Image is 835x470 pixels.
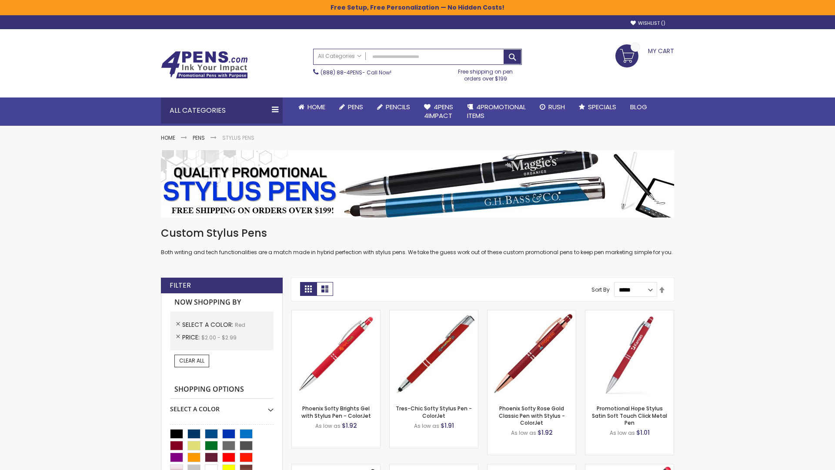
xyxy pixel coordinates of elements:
[161,51,248,79] img: 4Pens Custom Pens and Promotional Products
[424,102,453,120] span: 4Pens 4impact
[161,150,674,218] img: Stylus Pens
[170,399,274,413] div: Select A Color
[315,422,341,430] span: As low as
[301,405,371,419] a: Phoenix Softy Brights Gel with Stylus Pen - ColorJet
[591,286,610,293] label: Sort By
[161,226,674,240] h1: Custom Stylus Pens
[174,355,209,367] a: Clear All
[161,226,674,256] div: Both writing and tech functionalities are a match made in hybrid perfection with stylus pens. We ...
[488,310,576,399] img: Phoenix Softy Rose Gold Classic Pen with Stylus - ColorJet-Red
[321,69,362,76] a: (888) 88-4PENS
[610,429,635,436] span: As low as
[170,281,191,290] strong: Filter
[396,405,472,419] a: Tres-Chic Softy Stylus Pen - ColorJet
[538,428,553,437] span: $1.92
[588,102,616,111] span: Specials
[222,134,254,141] strong: Stylus Pens
[314,49,366,64] a: All Categories
[460,97,533,126] a: 4PROMOTIONALITEMS
[631,20,665,27] a: Wishlist
[179,357,204,364] span: Clear All
[291,97,332,117] a: Home
[630,102,647,111] span: Blog
[636,428,650,437] span: $1.01
[390,310,478,317] a: Tres-Chic Softy Stylus Pen - ColorJet-Red
[348,102,363,111] span: Pens
[548,102,565,111] span: Rush
[182,320,235,329] span: Select A Color
[417,97,460,126] a: 4Pens4impact
[623,97,654,117] a: Blog
[370,97,417,117] a: Pencils
[449,65,522,82] div: Free shipping on pen orders over $199
[585,310,674,317] a: Promotional Hope Stylus Satin Soft Touch Click Metal Pen-Red
[292,310,380,317] a: Phoenix Softy Brights Gel with Stylus Pen - ColorJet-Red
[193,134,205,141] a: Pens
[292,310,380,399] img: Phoenix Softy Brights Gel with Stylus Pen - ColorJet-Red
[390,310,478,399] img: Tres-Chic Softy Stylus Pen - ColorJet-Red
[533,97,572,117] a: Rush
[201,334,237,341] span: $2.00 - $2.99
[332,97,370,117] a: Pens
[467,102,526,120] span: 4PROMOTIONAL ITEMS
[182,333,201,342] span: Price
[488,310,576,317] a: Phoenix Softy Rose Gold Classic Pen with Stylus - ColorJet-Red
[342,421,357,430] span: $1.92
[170,293,274,312] strong: Now Shopping by
[321,69,391,76] span: - Call Now!
[235,321,245,329] span: Red
[161,134,175,141] a: Home
[170,380,274,399] strong: Shopping Options
[307,102,325,111] span: Home
[161,97,283,124] div: All Categories
[592,405,667,426] a: Promotional Hope Stylus Satin Soft Touch Click Metal Pen
[572,97,623,117] a: Specials
[585,310,674,399] img: Promotional Hope Stylus Satin Soft Touch Click Metal Pen-Red
[414,422,439,430] span: As low as
[300,282,317,296] strong: Grid
[318,53,361,60] span: All Categories
[441,421,454,430] span: $1.91
[511,429,536,436] span: As low as
[386,102,410,111] span: Pencils
[499,405,565,426] a: Phoenix Softy Rose Gold Classic Pen with Stylus - ColorJet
